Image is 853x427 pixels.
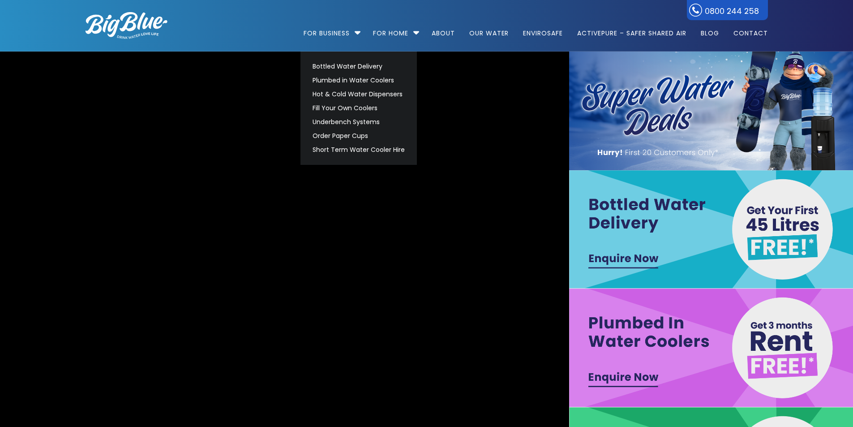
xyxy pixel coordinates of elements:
[309,87,409,101] a: Hot & Cold Water Dispensers
[309,60,409,73] a: Bottled Water Delivery
[309,129,409,143] a: Order Paper Cups
[309,73,409,87] a: Plumbed in Water Coolers
[309,101,409,115] a: Fill Your Own Coolers
[309,115,409,129] a: Underbench Systems
[86,12,167,39] img: logo
[309,143,409,157] a: Short Term Water Cooler Hire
